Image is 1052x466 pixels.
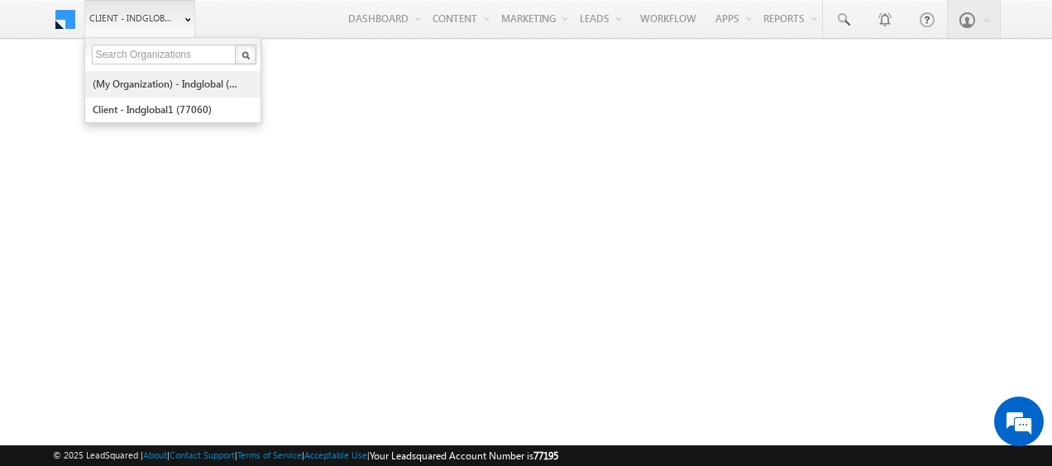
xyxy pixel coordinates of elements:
a: Contact Support [170,449,235,460]
a: (My Organization) - indglobal (48060) [92,71,243,97]
span: Your Leadsquared Account Number is [370,449,558,462]
span: Client - indglobal2 (77195) [89,10,176,26]
a: Client - indglobal1 (77060) [92,97,243,122]
div: Chat with us now [86,87,278,108]
a: About [143,449,167,460]
textarea: Type your message and hit 'Enter' [22,153,302,344]
input: Search Organizations [92,45,237,64]
img: Search [241,51,250,59]
span: 77195 [533,449,558,462]
em: Start Chat [225,357,300,379]
span: © 2025 LeadSquared | | | | | [53,448,558,464]
img: d_60004797649_company_0_60004797649 [28,87,69,108]
a: Acceptable Use [304,449,367,460]
a: Terms of Service [237,449,302,460]
div: Minimize live chat window [271,8,311,48]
